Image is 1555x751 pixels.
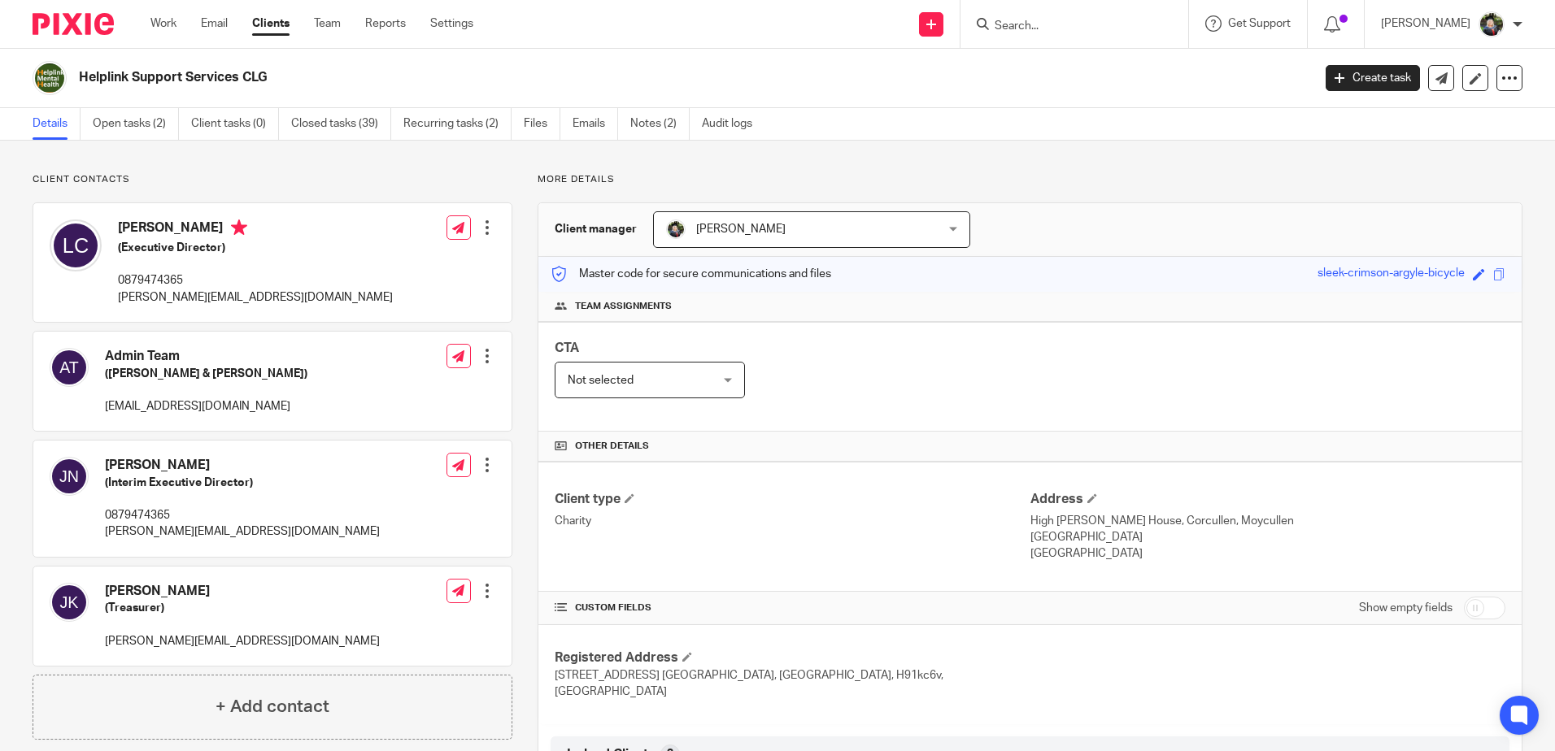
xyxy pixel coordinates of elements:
a: Notes (2) [630,108,690,140]
a: Closed tasks (39) [291,108,391,140]
a: Email [201,15,228,32]
p: [GEOGRAPHIC_DATA] [1030,545,1505,562]
img: Jade.jpeg [666,219,686,239]
p: [PERSON_NAME][EMAIL_ADDRESS][DOMAIN_NAME] [105,523,380,540]
p: [PERSON_NAME][EMAIL_ADDRESS][DOMAIN_NAME] [105,633,380,649]
p: More details [538,173,1522,186]
p: [GEOGRAPHIC_DATA] [1030,529,1505,545]
h4: [PERSON_NAME] [105,583,380,600]
a: Reports [365,15,406,32]
i: Primary [231,219,247,236]
img: Jade.jpeg [1479,11,1505,37]
h4: Address [1030,491,1505,508]
img: svg%3E [50,348,89,387]
img: Pixie [33,13,114,35]
p: Master code for secure communications and files [551,266,831,282]
p: 0879474365 [105,507,380,523]
label: Show empty fields [1359,600,1453,616]
a: Audit logs [702,108,764,140]
p: [EMAIL_ADDRESS][DOMAIN_NAME] [105,398,307,415]
a: Details [33,108,81,140]
span: Not selected [568,375,634,386]
a: Files [524,108,560,140]
h4: CUSTOM FIELDS [555,601,1030,614]
p: 0879474365 [118,272,393,289]
span: [PERSON_NAME] [696,224,786,235]
span: [STREET_ADDRESS] [GEOGRAPHIC_DATA], [GEOGRAPHIC_DATA], H91kc6v, [GEOGRAPHIC_DATA] [555,670,943,697]
h4: Registered Address [555,649,1030,666]
a: Team [314,15,341,32]
h5: ([PERSON_NAME] & [PERSON_NAME]) [105,366,307,382]
p: Client contacts [33,173,512,186]
h2: Helplink Support Services CLG [79,69,1056,86]
a: Emails [573,108,618,140]
h4: [PERSON_NAME] [118,219,393,240]
p: Charity [555,513,1030,529]
h3: Client manager [555,221,637,237]
a: Work [150,15,176,32]
img: svg%3E [50,219,102,271]
p: [PERSON_NAME][EMAIL_ADDRESS][DOMAIN_NAME] [118,289,393,306]
div: sleek-crimson-argyle-bicycle [1318,265,1465,284]
h4: Admin Team [105,348,307,365]
p: High [PERSON_NAME] House, Corcullen, Moycullen [1030,513,1505,529]
input: Search [993,20,1139,34]
img: Logo.png [33,61,67,95]
a: Client tasks (0) [191,108,279,140]
a: Clients [252,15,290,32]
a: Settings [430,15,473,32]
img: svg%3E [50,457,89,496]
h4: Client type [555,491,1030,508]
span: Other details [575,440,649,453]
p: [PERSON_NAME] [1381,15,1470,32]
h5: (Executive Director) [118,240,393,256]
h5: (Treasurer) [105,600,380,616]
span: Get Support [1228,18,1291,29]
span: Team assignments [575,300,672,313]
a: Recurring tasks (2) [403,108,512,140]
h5: (Interim Executive Director) [105,475,380,491]
img: svg%3E [50,583,89,622]
span: CTA [555,341,579,354]
a: Open tasks (2) [93,108,179,140]
a: Create task [1326,65,1420,91]
h4: [PERSON_NAME] [105,457,380,474]
h4: + Add contact [216,694,329,719]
